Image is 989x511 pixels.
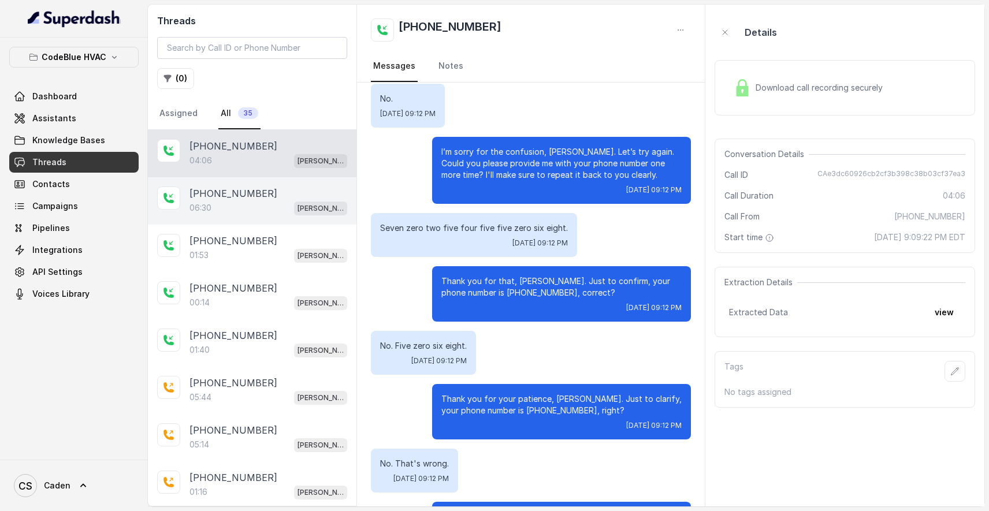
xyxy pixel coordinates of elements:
a: All35 [218,98,261,129]
a: Assigned [157,98,200,129]
p: 00:14 [189,297,210,308]
p: 01:53 [189,249,209,261]
a: Contacts [9,174,139,195]
a: API Settings [9,262,139,282]
span: Call ID [724,169,748,181]
span: Campaigns [32,200,78,212]
p: [PHONE_NUMBER] [189,234,277,248]
p: 01:40 [189,344,210,356]
p: [PERSON_NAME] [298,203,344,214]
p: [PHONE_NUMBER] [189,376,277,390]
button: view [928,302,961,323]
p: 05:44 [189,391,211,403]
h2: [PHONE_NUMBER] [399,18,501,42]
span: Integrations [32,244,83,256]
span: [DATE] 09:12 PM [411,356,467,365]
p: [PERSON_NAME] [298,439,344,451]
span: Conversation Details [724,148,809,160]
a: Campaigns [9,196,139,217]
button: CodeBlue HVAC [9,47,139,68]
p: Thank you for your patience, [PERSON_NAME]. Just to clarify, your phone number is [PHONE_NUMBER],... [441,393,682,416]
span: Contacts [32,178,70,190]
p: [PHONE_NUMBER] [189,471,277,484]
span: Voices Library [32,288,90,300]
a: Threads [9,152,139,173]
nav: Tabs [157,98,347,129]
p: 06:30 [189,202,211,214]
p: CodeBlue HVAC [42,50,106,64]
p: [PHONE_NUMBER] [189,423,277,437]
p: Seven zero two five four five five zero six eight. [380,222,568,234]
p: 04:06 [189,155,212,166]
span: Threads [32,156,66,168]
span: [DATE] 09:12 PM [626,303,682,312]
p: [PERSON_NAME] [298,345,344,356]
p: I’m sorry for the confusion, [PERSON_NAME]. Let’s try again. Could you please provide me with you... [441,146,682,181]
p: Tags [724,361,743,382]
a: Assistants [9,108,139,129]
span: [DATE] 9:09:22 PM EDT [874,232,965,243]
span: Call Duration [724,190,774,202]
span: 35 [238,107,258,119]
span: Download call recording securely [756,82,887,94]
p: Details [745,25,777,39]
p: No. Five zero six eight. [380,340,467,352]
span: CAe3dc60926cb2cf3b398c38b03cf37ea3 [817,169,965,181]
span: 04:06 [943,190,965,202]
span: Call From [724,211,760,222]
span: Assistants [32,113,76,124]
input: Search by Call ID or Phone Number [157,37,347,59]
p: [PERSON_NAME] [298,487,344,498]
h2: Threads [157,14,347,28]
span: Dashboard [32,91,77,102]
p: [PHONE_NUMBER] [189,281,277,295]
nav: Tabs [371,51,691,82]
a: Messages [371,51,418,82]
a: Voices Library [9,284,139,304]
p: [PHONE_NUMBER] [189,187,277,200]
a: Dashboard [9,86,139,107]
p: [PERSON_NAME] [298,250,344,262]
img: light.svg [28,9,121,28]
a: Integrations [9,240,139,260]
p: No tags assigned [724,386,965,398]
span: Knowledge Bases [32,135,105,146]
button: (0) [157,68,194,89]
span: [DATE] 09:12 PM [626,421,682,430]
span: API Settings [32,266,83,278]
span: Start time [724,232,776,243]
p: 01:16 [189,486,207,498]
p: [PERSON_NAME] [298,297,344,309]
span: [DATE] 09:12 PM [393,474,449,483]
span: Caden [44,480,70,491]
span: Extraction Details [724,277,797,288]
a: Pipelines [9,218,139,238]
span: [DATE] 09:12 PM [512,238,568,248]
span: Pipelines [32,222,70,234]
p: 05:14 [189,439,209,450]
p: No. [380,93,436,105]
a: Notes [436,51,466,82]
p: [PHONE_NUMBER] [189,329,277,342]
p: No. That's wrong. [380,458,449,469]
p: [PHONE_NUMBER] [189,139,277,153]
span: [PHONE_NUMBER] [894,211,965,222]
a: Knowledge Bases [9,130,139,151]
p: Thank you for that, [PERSON_NAME]. Just to confirm, your phone number is [PHONE_NUMBER], correct? [441,275,682,299]
a: Caden [9,469,139,502]
span: Extracted Data [729,307,788,318]
span: [DATE] 09:12 PM [380,109,436,118]
img: Lock Icon [734,79,751,96]
span: [DATE] 09:12 PM [626,185,682,195]
text: CS [18,480,32,492]
p: [PERSON_NAME] [298,392,344,404]
p: [PERSON_NAME] [298,155,344,167]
